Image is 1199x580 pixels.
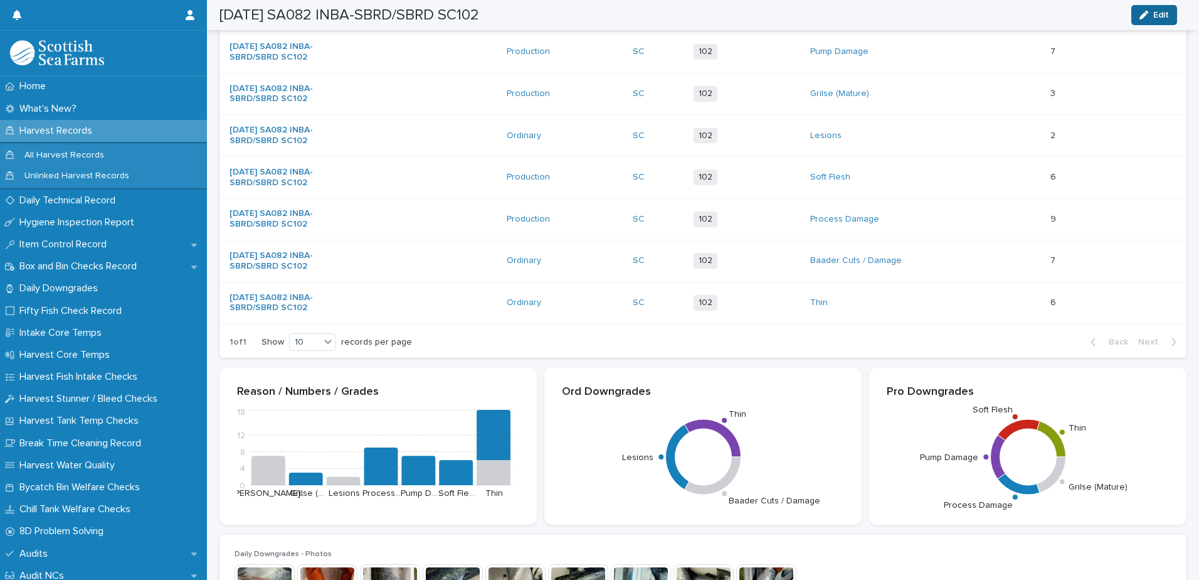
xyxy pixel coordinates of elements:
[1050,212,1059,225] p: 9
[219,198,1186,240] tr: [DATE] SA082 INBA-SBRD/SBRD SC102 Production SC 102Process Damage 99
[14,260,147,272] p: Box and Bin Checks Record
[14,125,102,137] p: Harvest Records
[1138,338,1166,346] span: Next
[230,293,334,314] a: [DATE] SA082 INBA-SBRD/SBRD SC102
[1050,169,1059,183] p: 6
[329,489,360,498] text: Lesions
[261,337,284,348] p: Show
[237,385,519,399] p: Reason / Numbers / Grades
[810,298,828,308] a: Thin
[14,150,114,161] p: All Harvest Records
[1050,128,1058,141] p: 2
[438,489,475,498] text: Soft Fle…
[694,169,717,185] span: 102
[14,503,140,515] p: Chill Tank Welfare Checks
[14,415,149,427] p: Harvest Tank Temp Checks
[14,349,120,361] p: Harvest Core Temps
[507,298,541,308] a: Ordinary
[219,6,479,24] h2: [DATE] SA082 INBA-SBRD/SBRD SC102
[235,550,332,558] span: Daily Downgrades - Photos
[1153,11,1169,19] span: Edit
[219,73,1186,115] tr: [DATE] SA082 INBA-SBRD/SBRD SC102 Production SC 102Grilse (Mature) 33
[14,239,117,250] p: Item Control Record
[694,253,717,269] span: 102
[14,371,147,383] p: Harvest Fish Intake Checks
[230,250,334,272] a: [DATE] SA082 INBA-SBRD/SBRD SC102
[1050,253,1058,266] p: 7
[14,217,144,228] p: Hygiene Inspection Report
[240,465,245,473] tspan: 4
[219,240,1186,282] tr: [DATE] SA082 INBA-SBRD/SBRD SC102 Ordinary SC 102Baader Cuts / Damage 77
[14,548,58,560] p: Audits
[230,41,334,63] a: [DATE] SA082 INBA-SBRD/SBRD SC102
[14,195,125,207] p: Daily Technical Record
[943,501,1012,510] text: Process Damage
[1069,424,1086,432] text: Thin
[633,298,645,308] a: SC
[810,131,842,141] a: Lesions
[219,31,1186,73] tr: [DATE] SA082 INBA-SBRD/SBRD SC102 Production SC 102Pump Damage 77
[14,103,87,115] p: What's New?
[14,327,112,339] p: Intake Core Temps
[232,489,306,498] text: [PERSON_NAME]…
[237,431,245,440] tspan: 12
[887,385,1169,399] p: Pro Downgrades
[633,46,645,57] a: SC
[507,89,550,99] a: Production
[362,489,401,498] text: Process…
[14,171,139,181] p: Unlinked Harvest Records
[290,489,324,498] text: Grilse (…
[14,525,114,537] p: 8D Problem Solving
[14,481,150,493] p: Bycatch Bin Welfare Checks
[1133,336,1186,348] button: Next
[810,46,869,57] a: Pump Damage
[507,46,550,57] a: Production
[694,212,717,227] span: 102
[230,125,334,146] a: [DATE] SA082 INBA-SBRD/SBRD SC102
[507,131,541,141] a: Ordinary
[633,172,645,183] a: SC
[219,115,1186,157] tr: [DATE] SA082 INBA-SBRD/SBRD SC102 Ordinary SC 102Lesions 22
[562,385,844,399] p: Ord Downgrades
[810,172,850,183] a: Soft Flesh
[507,172,550,183] a: Production
[219,282,1186,324] tr: [DATE] SA082 INBA-SBRD/SBRD SC102 Ordinary SC 102Thin 66
[237,408,245,417] tspan: 18
[728,409,746,418] text: Thin
[810,214,879,225] a: Process Damage
[401,489,437,498] text: Pump D…
[1080,336,1133,348] button: Back
[633,131,645,141] a: SC
[219,327,256,358] p: 1 of 1
[1069,483,1128,491] text: Grilse (Mature)
[972,405,1012,414] text: Soft Flesh
[694,44,717,60] span: 102
[633,214,645,225] a: SC
[1101,338,1128,346] span: Back
[14,459,125,471] p: Harvest Water Quality
[507,255,541,266] a: Ordinary
[14,305,132,317] p: Fifty Fish Check Record
[919,453,978,462] text: Pump Damage
[485,489,503,498] text: Thin
[633,255,645,266] a: SC
[290,336,320,349] div: 10
[633,89,645,99] a: SC
[1050,295,1059,308] p: 6
[219,156,1186,198] tr: [DATE] SA082 INBA-SBRD/SBRD SC102 Production SC 102Soft Flesh 66
[10,40,104,65] img: mMrefqRFQpe26GRNOUkG
[230,208,334,230] a: [DATE] SA082 INBA-SBRD/SBRD SC102
[14,80,56,92] p: Home
[230,167,334,188] a: [DATE] SA082 INBA-SBRD/SBRD SC102
[1050,44,1058,57] p: 7
[507,214,550,225] a: Production
[728,497,820,505] text: Baader Cuts / Damage
[14,282,108,294] p: Daily Downgrades
[621,453,653,462] text: Lesions
[240,481,245,490] tspan: 0
[1131,5,1177,25] button: Edit
[14,438,151,449] p: Break Time Cleaning Record
[230,83,334,105] a: [DATE] SA082 INBA-SBRD/SBRD SC102
[810,255,902,266] a: Baader Cuts / Damage
[240,448,245,456] tspan: 8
